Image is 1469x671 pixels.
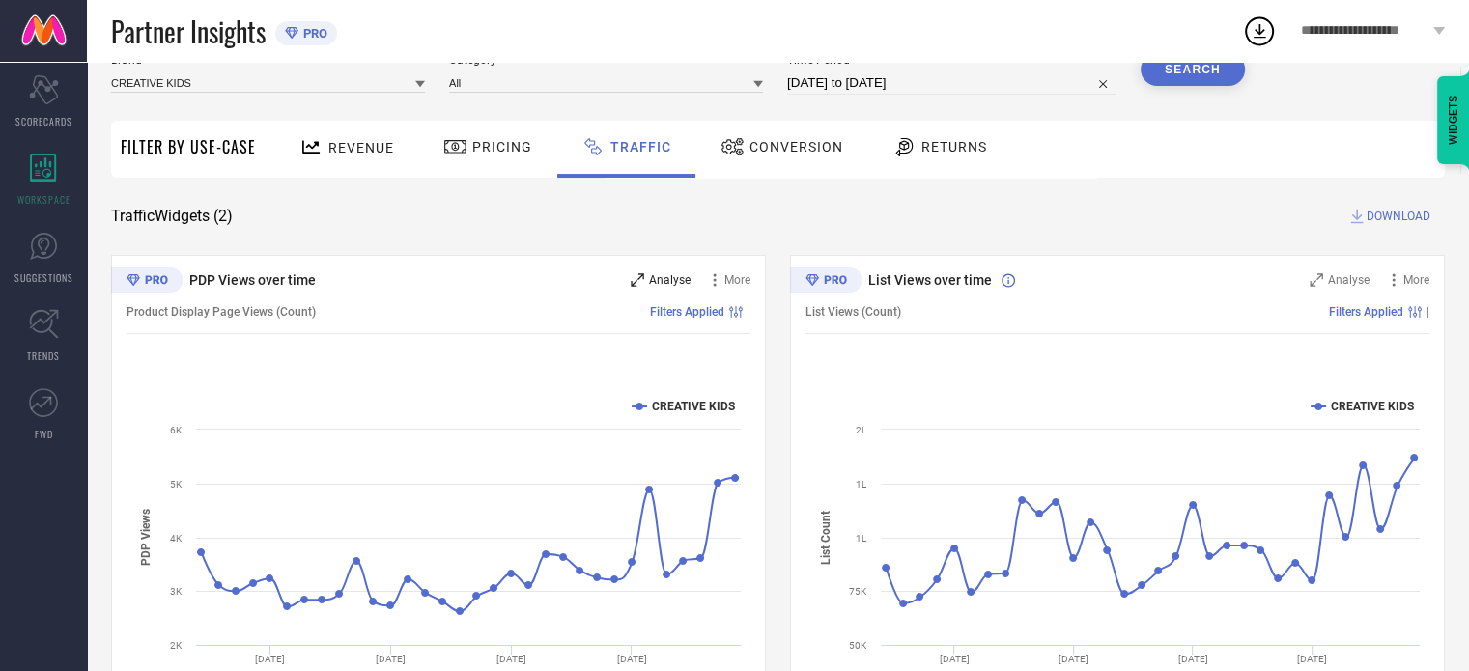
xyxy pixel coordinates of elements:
text: [DATE] [376,654,406,664]
text: [DATE] [1178,654,1208,664]
text: 1L [856,479,867,489]
span: Conversion [749,139,843,154]
div: Premium [790,267,862,296]
span: WORKSPACE [17,192,71,207]
text: [DATE] [940,654,970,664]
span: Filters Applied [650,305,724,319]
text: 3K [170,586,183,597]
text: 1L [856,533,867,544]
text: 6K [170,425,183,435]
span: Analyse [649,273,691,287]
span: Traffic [610,139,671,154]
text: 4K [170,533,183,544]
text: 50K [849,640,867,651]
tspan: PDP Views [139,509,153,566]
span: FWD [35,427,53,441]
text: [DATE] [255,654,285,664]
text: [DATE] [1059,654,1088,664]
text: 75K [849,586,867,597]
svg: Zoom [631,273,644,287]
span: Filters Applied [1329,305,1403,319]
span: Pricing [472,139,532,154]
input: Select time period [787,71,1116,95]
text: [DATE] [617,654,647,664]
span: | [748,305,750,319]
text: 5K [170,479,183,489]
text: [DATE] [496,654,526,664]
span: Returns [921,139,987,154]
text: CREATIVE KIDS [652,400,735,413]
span: | [1427,305,1429,319]
tspan: List Count [819,510,833,564]
span: Product Display Page Views (Count) [127,305,316,319]
div: Open download list [1242,14,1277,48]
text: CREATIVE KIDS [1331,400,1414,413]
svg: Zoom [1310,273,1323,287]
text: 2K [170,640,183,651]
span: PRO [298,26,327,41]
span: TRENDS [27,349,60,363]
span: SUGGESTIONS [14,270,73,285]
span: List Views over time [868,272,992,288]
text: [DATE] [1297,654,1327,664]
span: List Views (Count) [805,305,901,319]
span: More [724,273,750,287]
span: Traffic Widgets ( 2 ) [111,207,233,226]
span: Analyse [1328,273,1370,287]
span: PDP Views over time [189,272,316,288]
span: Partner Insights [111,12,266,51]
span: Filter By Use-Case [121,135,256,158]
span: DOWNLOAD [1367,207,1430,226]
div: Premium [111,267,183,296]
span: SCORECARDS [15,114,72,128]
button: Search [1141,53,1245,86]
span: Revenue [328,140,394,155]
text: 2L [856,425,867,435]
span: More [1403,273,1429,287]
